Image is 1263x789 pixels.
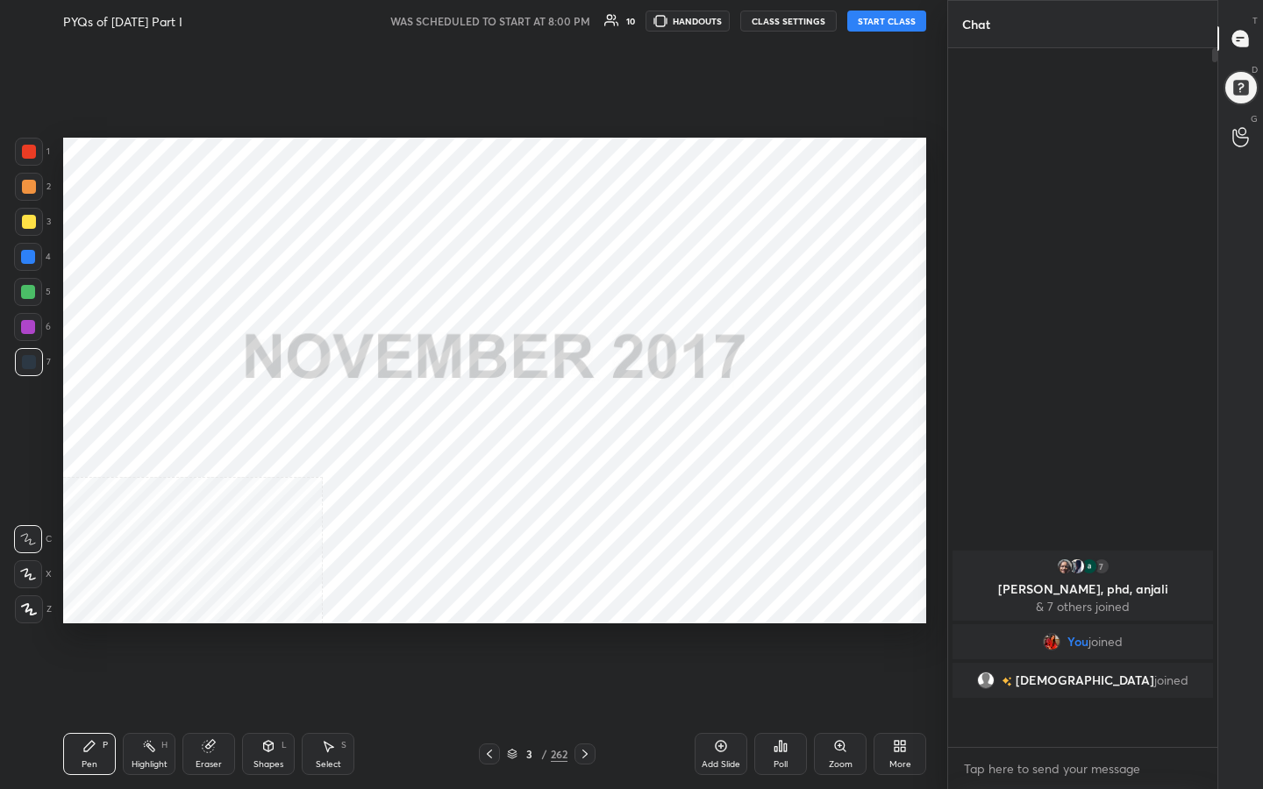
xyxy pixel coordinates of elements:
[1093,558,1110,575] div: 7
[316,760,341,769] div: Select
[15,173,51,201] div: 2
[1252,14,1258,27] p: T
[1002,677,1012,686] img: no-rating-badge.077c3623.svg
[1088,635,1123,649] span: joined
[15,595,52,623] div: Z
[1056,558,1074,575] img: fe080c4c4736453281c731916d213888.jpg
[103,741,108,750] div: P
[977,672,995,689] img: default.png
[646,11,730,32] button: HANDOUTS
[14,278,51,306] div: 5
[1016,673,1154,687] span: [DEMOGRAPHIC_DATA]
[1081,558,1098,575] img: 3
[948,1,1004,47] p: Chat
[702,760,740,769] div: Add Slide
[132,760,168,769] div: Highlight
[774,760,788,769] div: Poll
[963,600,1202,614] p: & 7 others joined
[740,11,837,32] button: CLASS SETTINGS
[82,760,97,769] div: Pen
[14,313,51,341] div: 6
[1067,635,1088,649] span: You
[551,746,567,762] div: 262
[626,17,635,25] div: 10
[948,547,1217,701] div: grid
[63,13,182,30] h4: PYQs of [DATE] Part I
[15,208,51,236] div: 3
[196,760,222,769] div: Eraser
[1154,673,1188,687] span: joined
[963,582,1202,596] p: [PERSON_NAME], phd, anjali
[15,138,50,166] div: 1
[847,11,926,32] button: START CLASS
[889,760,911,769] div: More
[542,749,547,759] div: /
[829,760,853,769] div: Zoom
[1043,633,1060,650] img: e8264a57f34749feb2a1a1cab8da49a2.jpg
[15,348,51,376] div: 7
[390,13,590,29] h5: WAS SCHEDULED TO START AT 8:00 PM
[14,243,51,271] div: 4
[14,525,52,553] div: C
[1068,558,1086,575] img: 681428eae3384247944c7191279535a9.jpg
[1251,112,1258,125] p: G
[282,741,287,750] div: L
[341,741,346,750] div: S
[253,760,283,769] div: Shapes
[161,741,168,750] div: H
[1252,63,1258,76] p: D
[521,749,539,759] div: 3
[14,560,52,588] div: X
